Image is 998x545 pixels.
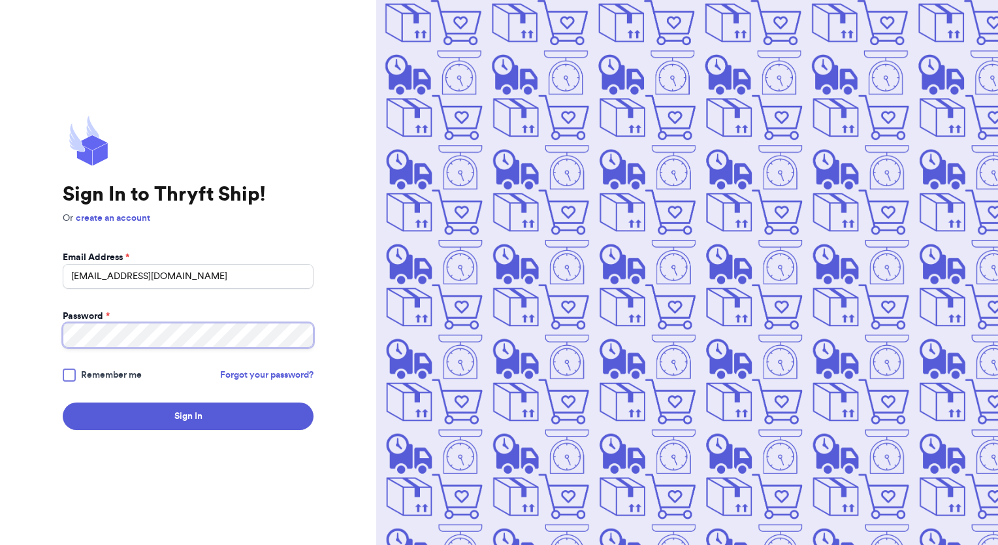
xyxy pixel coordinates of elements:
label: Email Address [63,251,129,264]
a: create an account [76,214,150,223]
span: Remember me [81,369,142,382]
label: Password [63,310,110,323]
h1: Sign In to Thryft Ship! [63,183,314,206]
button: Sign In [63,403,314,430]
p: Or [63,212,314,225]
a: Forgot your password? [220,369,314,382]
